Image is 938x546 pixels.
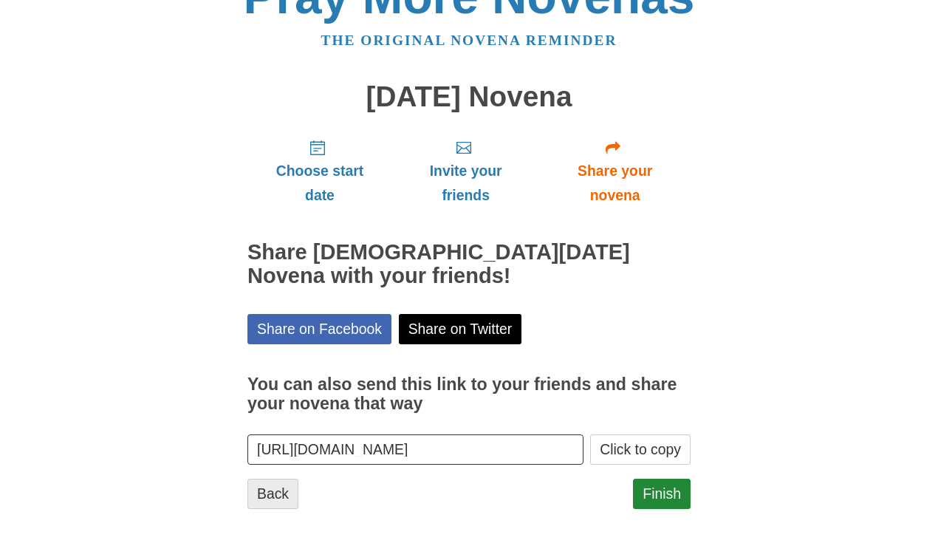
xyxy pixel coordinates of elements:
[392,127,539,215] a: Invite your friends
[262,159,377,208] span: Choose start date
[633,479,691,509] a: Finish
[539,127,691,215] a: Share your novena
[247,241,691,288] h2: Share [DEMOGRAPHIC_DATA][DATE] Novena with your friends!
[247,314,391,344] a: Share on Facebook
[399,314,522,344] a: Share on Twitter
[590,434,691,465] button: Click to copy
[247,127,392,215] a: Choose start date
[247,375,691,413] h3: You can also send this link to your friends and share your novena that way
[247,479,298,509] a: Back
[554,159,676,208] span: Share your novena
[247,81,691,113] h1: [DATE] Novena
[321,33,617,48] a: The original novena reminder
[407,159,524,208] span: Invite your friends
